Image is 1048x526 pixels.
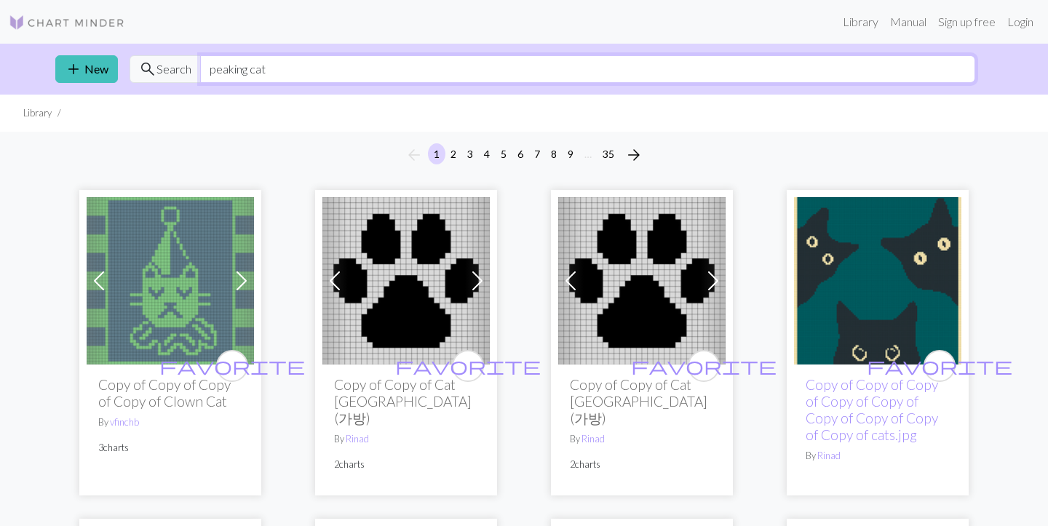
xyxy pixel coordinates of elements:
[806,376,938,443] a: Copy of Copy of Copy of Copy of Copy of Copy of Copy of Copy of Copy of cats.jpg
[619,143,648,167] button: Next
[9,14,125,31] img: Logo
[445,143,462,164] button: 2
[65,59,82,79] span: add
[98,376,242,410] h2: Copy of Copy of Copy of Copy of Clown Cat
[625,146,643,164] i: Next
[837,7,884,36] a: Library
[570,432,714,446] p: By
[924,350,956,382] button: favourite
[867,351,1012,380] i: favourite
[428,143,445,164] button: 1
[334,376,478,426] h2: Copy of Copy of Cat [GEOGRAPHIC_DATA] (가방)
[346,433,369,445] a: Rinad
[87,197,254,364] img: Clown Cat
[570,458,714,471] p: 2 charts
[570,376,714,426] h2: Copy of Copy of Cat [GEOGRAPHIC_DATA] (가방)
[631,354,777,377] span: favorite
[334,458,478,471] p: 2 charts
[512,143,529,164] button: 6
[884,7,932,36] a: Manual
[400,143,648,167] nav: Page navigation
[461,143,479,164] button: 3
[55,55,118,83] a: New
[597,143,620,164] button: 35
[625,145,643,165] span: arrow_forward
[806,449,950,463] p: By
[322,272,490,286] a: Cat Paw Granny Square
[334,432,478,446] p: By
[688,350,720,382] button: favourite
[156,60,191,78] span: Search
[558,197,726,364] img: Cat Paw Granny Square
[794,197,961,364] img: cats.jpg
[87,272,254,286] a: Clown Cat
[817,450,841,461] a: Rinad
[528,143,546,164] button: 7
[545,143,563,164] button: 8
[562,143,579,164] button: 9
[395,354,541,377] span: favorite
[395,351,541,380] i: favourite
[581,433,605,445] a: Rinad
[478,143,496,164] button: 4
[159,351,305,380] i: favourite
[216,350,248,382] button: favourite
[98,415,242,429] p: By
[23,106,52,120] li: Library
[631,351,777,380] i: favourite
[452,350,484,382] button: favourite
[558,272,726,286] a: Cat Paw Granny Square
[867,354,1012,377] span: favorite
[139,59,156,79] span: search
[932,7,1001,36] a: Sign up free
[1001,7,1039,36] a: Login
[495,143,512,164] button: 5
[110,416,139,428] a: vfinchb
[159,354,305,377] span: favorite
[98,441,242,455] p: 3 charts
[794,272,961,286] a: cats.jpg
[322,197,490,364] img: Cat Paw Granny Square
